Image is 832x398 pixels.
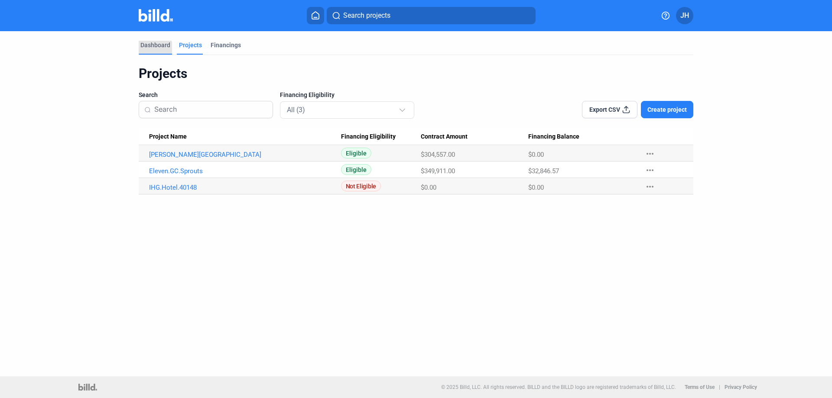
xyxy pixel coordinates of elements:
span: $304,557.00 [421,151,455,159]
span: JH [680,10,689,21]
div: Financing Eligibility [341,133,421,141]
div: Projects [139,65,693,82]
span: Financing Eligibility [280,91,335,99]
span: Financing Balance [528,133,579,141]
mat-icon: more_horiz [645,181,655,192]
div: Financings [211,41,241,49]
a: [PERSON_NAME][GEOGRAPHIC_DATA] [149,151,341,159]
button: Create project [641,101,693,118]
button: Search projects [327,7,536,24]
mat-icon: more_horiz [645,149,655,159]
span: $32,846.57 [528,167,559,175]
input: Search [154,100,267,119]
mat-icon: more_horiz [645,165,655,175]
a: Eleven.GC.Sprouts [149,167,341,175]
span: Contract Amount [421,133,468,141]
div: Dashboard [140,41,170,49]
div: Contract Amount [421,133,528,141]
button: Export CSV [582,101,637,118]
span: Financing Eligibility [341,133,396,141]
span: $349,911.00 [421,167,455,175]
mat-select-trigger: All (3) [287,106,305,114]
span: $0.00 [421,184,436,191]
div: Project Name [149,133,341,141]
img: logo [78,384,97,391]
span: Not Eligible [341,181,381,191]
span: $0.00 [528,151,544,159]
button: JH [676,7,693,24]
span: Eligible [341,148,371,159]
span: Project Name [149,133,187,141]
div: Financing Balance [528,133,636,141]
span: Search projects [343,10,390,21]
span: Search [139,91,158,99]
span: $0.00 [528,184,544,191]
img: Billd Company Logo [139,9,173,22]
span: Export CSV [589,105,620,114]
p: | [719,384,720,390]
span: Eligible [341,164,371,175]
b: Terms of Use [685,384,715,390]
p: © 2025 Billd, LLC. All rights reserved. BILLD and the BILLD logo are registered trademarks of Bil... [441,384,676,390]
span: Create project [647,105,687,114]
b: Privacy Policy [725,384,757,390]
a: IHG.Hotel.40148 [149,184,341,191]
div: Projects [179,41,202,49]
